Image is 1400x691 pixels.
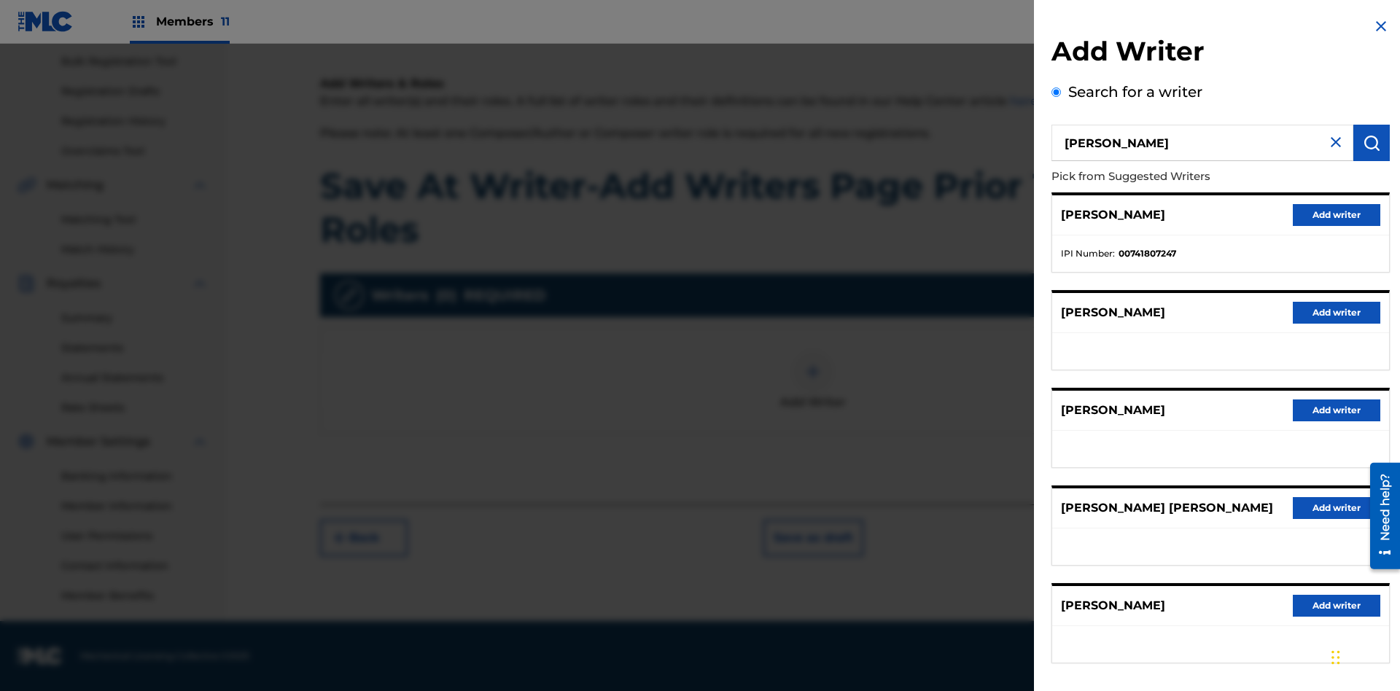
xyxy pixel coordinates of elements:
p: Pick from Suggested Writers [1051,161,1307,192]
p: [PERSON_NAME] [1061,304,1165,321]
p: [PERSON_NAME] [1061,206,1165,224]
img: MLC Logo [17,11,74,32]
span: IPI Number : [1061,247,1115,260]
h2: Add Writer [1051,35,1390,72]
span: Members [156,13,230,30]
p: [PERSON_NAME] [PERSON_NAME] [1061,499,1273,517]
img: Top Rightsholders [130,13,147,31]
img: Search Works [1363,134,1380,152]
span: 11 [221,15,230,28]
img: close [1327,133,1345,151]
strong: 00741807247 [1119,247,1176,260]
label: Search for a writer [1068,83,1202,101]
iframe: Chat Widget [1327,621,1400,691]
button: Add writer [1293,204,1380,226]
p: [PERSON_NAME] [1061,402,1165,419]
button: Add writer [1293,497,1380,519]
input: Search writer's name or IPI Number [1051,125,1353,161]
p: [PERSON_NAME] [1061,597,1165,614]
iframe: Resource Center [1359,457,1400,577]
button: Add writer [1293,595,1380,617]
button: Add writer [1293,302,1380,324]
button: Add writer [1293,399,1380,421]
div: Drag [1331,636,1340,679]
